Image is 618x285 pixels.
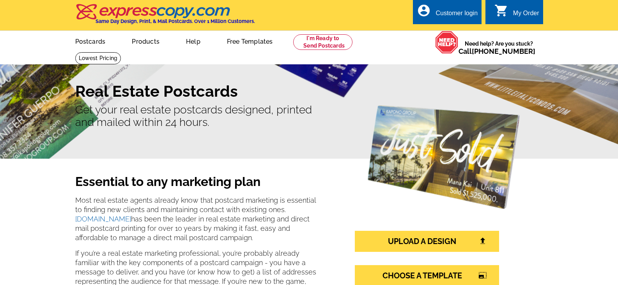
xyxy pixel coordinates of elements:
a: [PHONE_NUMBER] [472,47,535,55]
a: shopping_cart My Order [494,9,539,18]
a: [DOMAIN_NAME] [75,215,131,223]
a: UPLOAD A DESIGN [355,231,499,252]
i: shopping_cart [494,4,508,18]
div: Customer login [436,10,478,21]
h1: Real Estate Postcards [75,82,543,101]
span: Call [459,47,535,55]
a: Free Templates [214,32,285,50]
span: Need help? Are you stuck? [459,40,539,55]
a: Products [119,32,172,50]
h4: Same Day Design, Print, & Mail Postcards. Over 1 Million Customers. [96,18,255,24]
a: account_circle Customer login [417,9,478,18]
a: Postcards [63,32,118,50]
img: real-estate-postcards.png [368,105,520,209]
img: help [435,31,459,54]
h2: Essential to any marketing plan [75,174,319,192]
a: Help [174,32,213,50]
i: photo_size_select_large [478,272,487,279]
p: Most real estate agents already know that postcard marketing is essential to finding new clients ... [75,196,319,243]
i: account_circle [417,4,431,18]
p: Get your real estate postcards designed, printed and mailed within 24 hours. [75,104,543,129]
div: My Order [513,10,539,21]
a: Same Day Design, Print, & Mail Postcards. Over 1 Million Customers. [75,9,255,24]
